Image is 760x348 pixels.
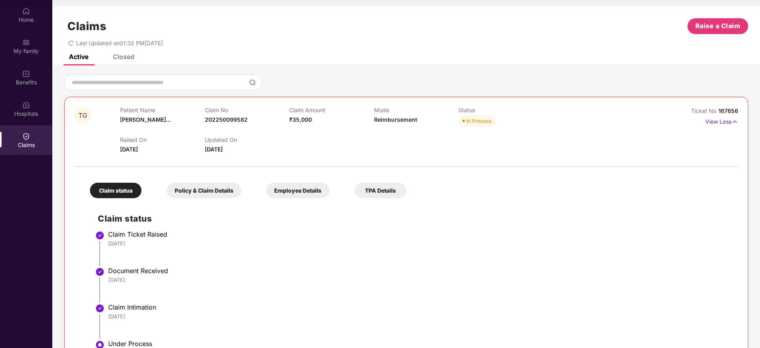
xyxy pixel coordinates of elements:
[69,53,88,61] div: Active
[76,40,163,46] span: Last Updated on 01:32 PM[DATE]
[78,112,87,119] span: TG
[120,146,138,153] span: [DATE]
[67,19,106,33] h1: Claims
[108,240,730,247] div: [DATE]
[205,107,289,113] p: Claim No
[289,107,374,113] p: Claim Amount
[205,146,223,153] span: [DATE]
[695,21,741,31] span: Raise a Claim
[731,117,738,126] img: svg+xml;base64,PHN2ZyB4bWxucz0iaHR0cDovL3d3dy53My5vcmcvMjAwMC9zdmciIHdpZHRoPSIxNyIgaGVpZ2h0PSIxNy...
[289,116,312,123] span: ₹35,000
[108,276,730,283] div: [DATE]
[466,117,492,125] div: In Process
[120,107,204,113] p: Patient Name
[705,115,738,126] p: View Less
[374,107,458,113] p: Mode
[718,107,738,114] span: 167656
[108,267,730,275] div: Document Received
[249,79,256,86] img: svg+xml;base64,PHN2ZyBpZD0iU2VhcmNoLTMyeDMyIiB4bWxucz0iaHR0cDovL3d3dy53My5vcmcvMjAwMC9zdmciIHdpZH...
[266,183,329,198] div: Employee Details
[458,107,543,113] p: Status
[687,18,748,34] button: Raise a Claim
[205,136,289,143] p: Updated On
[691,107,718,114] span: Ticket No
[374,116,417,123] span: Reimbursement
[108,340,730,348] div: Under Process
[120,136,204,143] p: Raised On
[355,183,406,198] div: TPA Details
[95,304,105,313] img: svg+xml;base64,PHN2ZyBpZD0iU3RlcC1Eb25lLTMyeDMyIiB4bWxucz0iaHR0cDovL3d3dy53My5vcmcvMjAwMC9zdmciIH...
[22,101,30,109] img: svg+xml;base64,PHN2ZyBpZD0iSG9zcGl0YWxzIiB4bWxucz0iaHR0cDovL3d3dy53My5vcmcvMjAwMC9zdmciIHdpZHRoPS...
[98,212,730,225] h2: Claim status
[108,313,730,320] div: [DATE]
[167,183,241,198] div: Policy & Claim Details
[22,132,30,140] img: svg+xml;base64,PHN2ZyBpZD0iQ2xhaW0iIHhtbG5zPSJodHRwOi8vd3d3LnczLm9yZy8yMDAwL3N2ZyIgd2lkdGg9IjIwIi...
[205,116,248,123] span: 202250099582
[22,38,30,46] img: svg+xml;base64,PHN2ZyB3aWR0aD0iMjAiIGhlaWdodD0iMjAiIHZpZXdCb3g9IjAgMCAyMCAyMCIgZmlsbD0ibm9uZSIgeG...
[95,231,105,240] img: svg+xml;base64,PHN2ZyBpZD0iU3RlcC1Eb25lLTMyeDMyIiB4bWxucz0iaHR0cDovL3d3dy53My5vcmcvMjAwMC9zdmciIH...
[108,303,730,311] div: Claim Intimation
[68,40,74,46] span: redo
[120,116,171,123] span: [PERSON_NAME]...
[113,53,134,61] div: Closed
[22,70,30,78] img: svg+xml;base64,PHN2ZyBpZD0iQmVuZWZpdHMiIHhtbG5zPSJodHRwOi8vd3d3LnczLm9yZy8yMDAwL3N2ZyIgd2lkdGg9Ij...
[22,7,30,15] img: svg+xml;base64,PHN2ZyBpZD0iSG9tZSIgeG1sbnM9Imh0dHA6Ly93d3cudzMub3JnLzIwMDAvc3ZnIiB3aWR0aD0iMjAiIG...
[108,230,730,238] div: Claim Ticket Raised
[95,267,105,277] img: svg+xml;base64,PHN2ZyBpZD0iU3RlcC1Eb25lLTMyeDMyIiB4bWxucz0iaHR0cDovL3d3dy53My5vcmcvMjAwMC9zdmciIH...
[90,183,141,198] div: Claim status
